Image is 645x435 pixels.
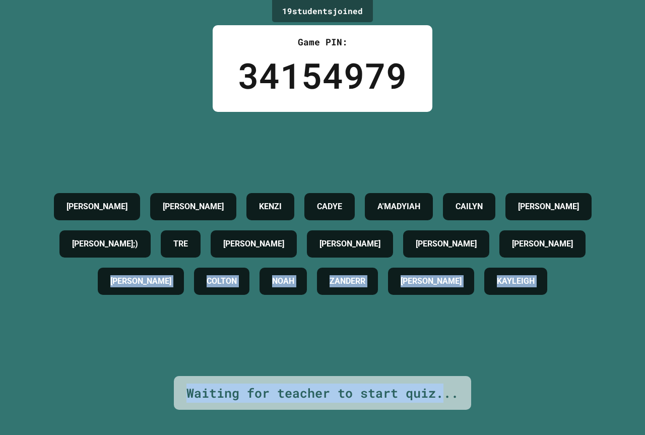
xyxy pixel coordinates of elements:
[319,238,380,250] h4: [PERSON_NAME]
[456,201,483,213] h4: CAILYN
[238,35,407,49] div: Game PIN:
[238,49,407,102] div: 34154979
[67,201,127,213] h4: [PERSON_NAME]
[518,201,579,213] h4: [PERSON_NAME]
[173,238,188,250] h4: TRE
[259,201,282,213] h4: KENZI
[416,238,477,250] h4: [PERSON_NAME]
[223,238,284,250] h4: [PERSON_NAME]
[512,238,573,250] h4: [PERSON_NAME]
[163,201,224,213] h4: [PERSON_NAME]
[186,384,459,403] div: Waiting for teacher to start quiz...
[272,275,294,287] h4: NOAH
[330,275,365,287] h4: ZANDERR
[72,238,138,250] h4: [PERSON_NAME];)
[497,275,535,287] h4: KAYLEIGH
[401,275,462,287] h4: [PERSON_NAME]
[110,275,171,287] h4: [PERSON_NAME]
[317,201,342,213] h4: CADYE
[207,275,237,287] h4: COLTON
[377,201,420,213] h4: A'MADYIAH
